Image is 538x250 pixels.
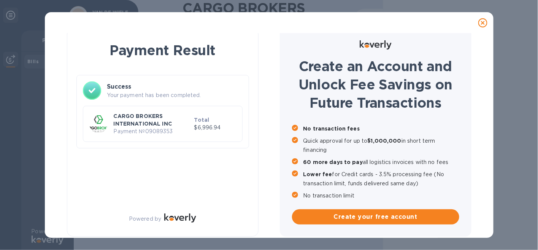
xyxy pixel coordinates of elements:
p: for Credit cards - 3.5% processing fee (No transaction limit, funds delivered same day) [303,170,459,188]
b: No transaction fees [303,126,360,132]
p: Quick approval for up to in short term financing [303,136,459,154]
p: Your payment has been completed. [107,91,243,99]
p: No transaction limit [303,191,459,200]
p: $6,996.94 [194,124,236,132]
p: CARGO BROKERS INTERNATIONAL INC [114,112,191,127]
p: Powered by [129,215,161,223]
p: Payment № 09089353 [114,127,191,135]
h1: Create an Account and Unlock Fee Savings on Future Transactions [292,57,459,112]
button: Create your free account [292,209,459,225]
h1: Payment Result [79,41,246,60]
p: all logistics invoices with no fees [303,158,459,167]
b: $1,000,000 [368,138,402,144]
img: Logo [360,40,392,49]
span: Create your free account [298,212,453,221]
b: Lower fee [303,171,332,177]
h3: Success [107,82,243,91]
b: Total [194,117,209,123]
img: Logo [164,213,196,223]
b: 60 more days to pay [303,159,363,165]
